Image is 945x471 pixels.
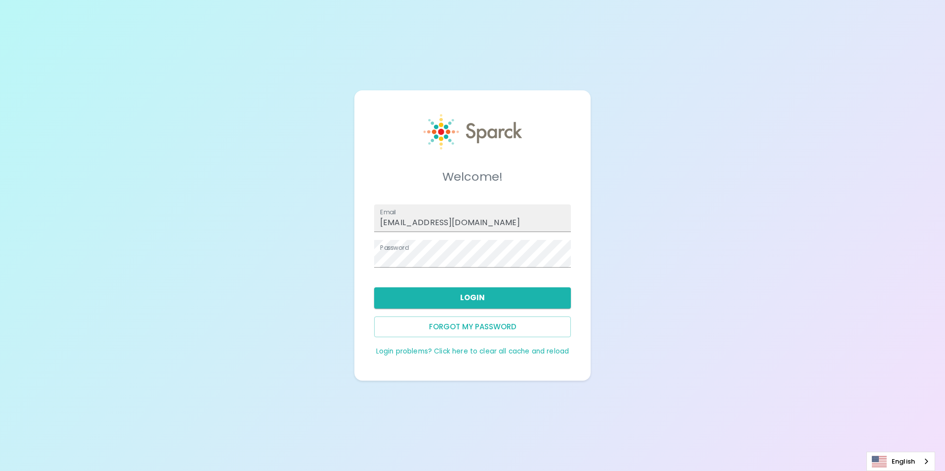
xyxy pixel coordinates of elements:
button: Login [374,287,571,308]
div: Language [866,452,935,471]
label: Password [380,243,409,252]
label: Email [380,208,396,216]
a: English [867,452,935,471]
a: Login problems? Click here to clear all cache and reload [376,347,569,356]
img: Sparck logo [424,114,522,150]
button: Forgot my password [374,316,571,337]
aside: Language selected: English [866,452,935,471]
h5: Welcome! [374,169,571,185]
